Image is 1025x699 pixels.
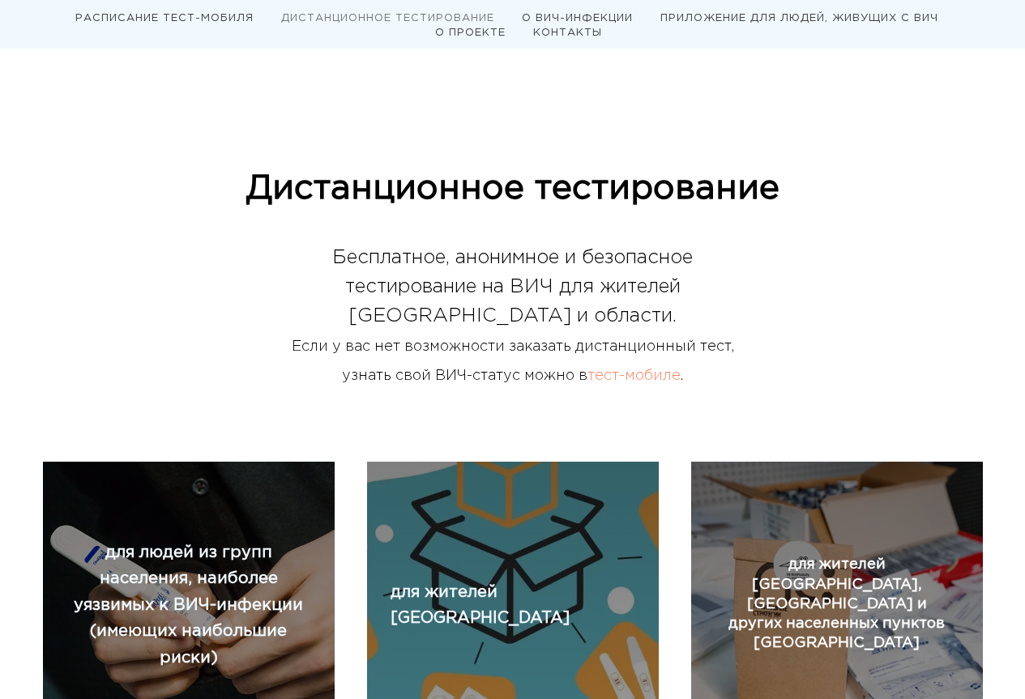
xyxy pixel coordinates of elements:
a: для жителей [GEOGRAPHIC_DATA], [GEOGRAPHIC_DATA] и других населенных пунктов [GEOGRAPHIC_DATA] [724,555,950,653]
span: для людей из групп населения, наиболее уязвимых к ВИЧ-инфекции (имеющих наибольшие риски) [74,545,303,665]
a: ДИСТАНЦИОННОЕ ТЕСТИРОВАНИЕ [281,14,494,23]
a: КОНТАКТЫ [533,28,602,37]
a: для людей из групп населения, наиболее уязвимых к ВИЧ-инфекции (имеющих наибольшие риски) [66,539,310,670]
span: Бесплатное, анонимное и безопасное тестирование на ВИЧ для жителей [GEOGRAPHIC_DATA] и области. [332,249,693,325]
a: О ВИЧ-ИНФЕКЦИИ [522,14,633,23]
span: Если у вас нет возможности заказать дистанционный тест, узнать свой ВИЧ-статус можно в [292,340,734,382]
a: тест-мобиле [587,369,681,382]
span: для жителей [GEOGRAPHIC_DATA], [GEOGRAPHIC_DATA] и других населенных пунктов [GEOGRAPHIC_DATA] [728,558,945,650]
a: РАСПИСАНИЕ ТЕСТ-МОБИЛЯ [75,14,254,23]
span: . [681,369,683,382]
span: Дистанционное тестирование [246,173,779,204]
a: ПРИЛОЖЕНИЕ ДЛЯ ЛЮДЕЙ, ЖИВУЩИХ С ВИЧ [660,14,938,23]
a: О ПРОЕКТЕ [435,28,506,37]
